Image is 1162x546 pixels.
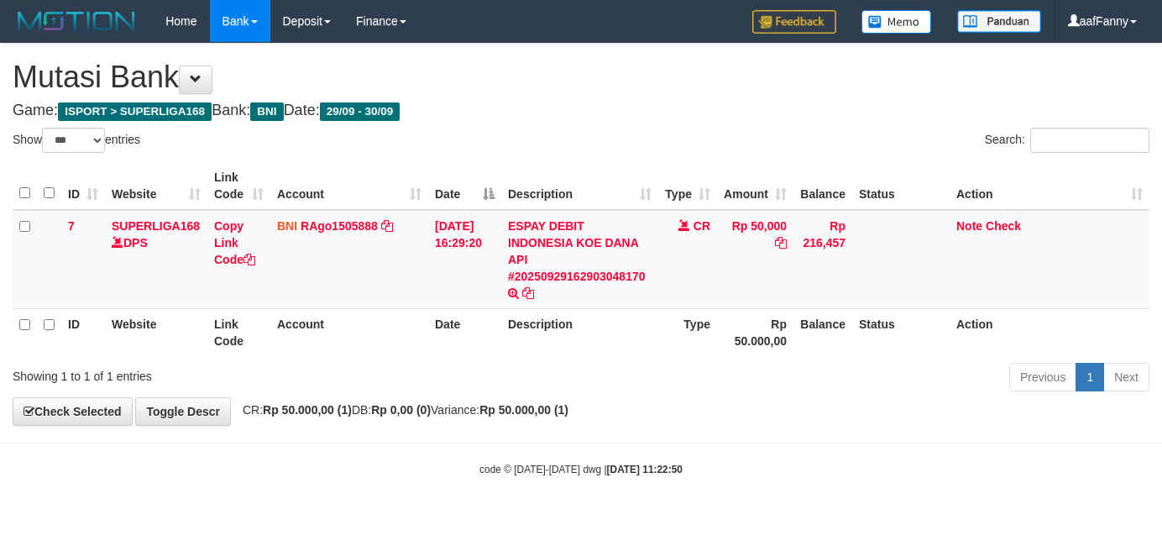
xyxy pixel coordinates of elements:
th: Type [658,308,717,356]
div: Showing 1 to 1 of 1 entries [13,361,472,385]
a: Check Selected [13,397,133,426]
a: RAgo1505888 [301,219,378,233]
th: ID [61,308,105,356]
th: Action [950,308,1149,356]
span: CR: DB: Variance: [234,403,568,417]
img: Feedback.jpg [752,10,836,34]
a: ESPAY DEBIT INDONESIA KOE DANA API #20250929162903048170 [508,219,646,283]
small: code © [DATE]-[DATE] dwg | [479,464,683,475]
strong: Rp 50.000,00 (1) [263,403,352,417]
strong: Rp 0,00 (0) [371,403,431,417]
img: panduan.png [957,10,1041,33]
th: Account [270,308,428,356]
th: Description: activate to sort column ascending [501,162,658,210]
a: SUPERLIGA168 [112,219,200,233]
h4: Game: Bank: Date: [13,102,1149,119]
a: Next [1103,363,1149,391]
a: Copy Link Code [214,219,255,266]
span: BNI [250,102,283,121]
th: Date: activate to sort column descending [428,162,501,210]
label: Search: [985,128,1149,153]
th: Website [105,308,207,356]
th: Balance [793,162,852,210]
a: Check [986,219,1021,233]
th: Amount: activate to sort column ascending [717,162,793,210]
a: Copy ESPAY DEBIT INDONESIA KOE DANA API #20250929162903048170 to clipboard [522,286,534,300]
th: Rp 50.000,00 [717,308,793,356]
a: Copy Rp 50,000 to clipboard [775,236,787,249]
select: Showentries [42,128,105,153]
th: Date [428,308,501,356]
a: Previous [1009,363,1076,391]
img: MOTION_logo.png [13,8,140,34]
h1: Mutasi Bank [13,60,1149,94]
a: Toggle Descr [135,397,231,426]
a: 1 [1076,363,1104,391]
th: Website: activate to sort column ascending [105,162,207,210]
strong: Rp 50.000,00 (1) [479,403,568,417]
span: BNI [277,219,297,233]
span: CR [694,219,710,233]
a: Note [956,219,982,233]
input: Search: [1030,128,1149,153]
th: Action: activate to sort column ascending [950,162,1149,210]
th: Type: activate to sort column ascending [658,162,717,210]
th: Link Code [207,308,270,356]
td: Rp 50,000 [717,210,793,309]
th: ID: activate to sort column ascending [61,162,105,210]
th: Balance [793,308,852,356]
th: Link Code: activate to sort column ascending [207,162,270,210]
span: ISPORT > SUPERLIGA168 [58,102,212,121]
label: Show entries [13,128,140,153]
th: Description [501,308,658,356]
th: Status [852,308,950,356]
th: Status [852,162,950,210]
td: Rp 216,457 [793,210,852,309]
img: Button%20Memo.svg [861,10,932,34]
td: DPS [105,210,207,309]
strong: [DATE] 11:22:50 [607,464,683,475]
td: [DATE] 16:29:20 [428,210,501,309]
a: Copy RAgo1505888 to clipboard [381,219,393,233]
span: 29/09 - 30/09 [320,102,400,121]
span: 7 [68,219,75,233]
th: Account: activate to sort column ascending [270,162,428,210]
